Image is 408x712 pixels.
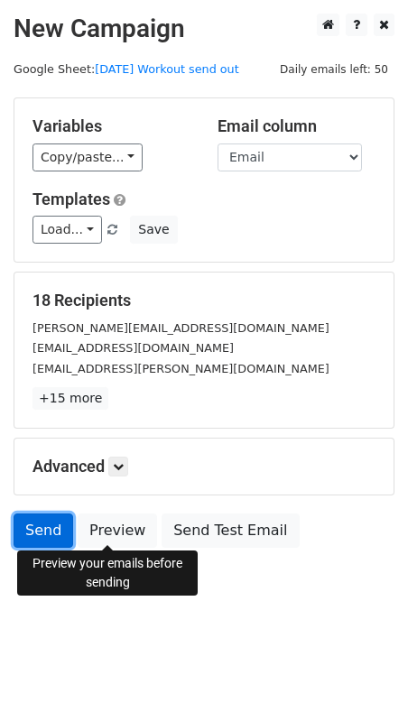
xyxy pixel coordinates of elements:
[130,216,177,244] button: Save
[274,62,394,76] a: Daily emails left: 50
[14,62,239,76] small: Google Sheet:
[14,513,73,548] a: Send
[32,387,108,410] a: +15 more
[17,550,198,596] div: Preview your emails before sending
[32,341,234,355] small: [EMAIL_ADDRESS][DOMAIN_NAME]
[14,14,394,44] h2: New Campaign
[78,513,157,548] a: Preview
[32,143,143,171] a: Copy/paste...
[32,321,329,335] small: [PERSON_NAME][EMAIL_ADDRESS][DOMAIN_NAME]
[218,116,376,136] h5: Email column
[32,116,190,136] h5: Variables
[274,60,394,79] span: Daily emails left: 50
[32,362,329,375] small: [EMAIL_ADDRESS][PERSON_NAME][DOMAIN_NAME]
[32,190,110,208] a: Templates
[95,62,239,76] a: [DATE] Workout send out
[162,513,299,548] a: Send Test Email
[32,457,376,476] h5: Advanced
[32,216,102,244] a: Load...
[318,625,408,712] iframe: Chat Widget
[32,291,376,310] h5: 18 Recipients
